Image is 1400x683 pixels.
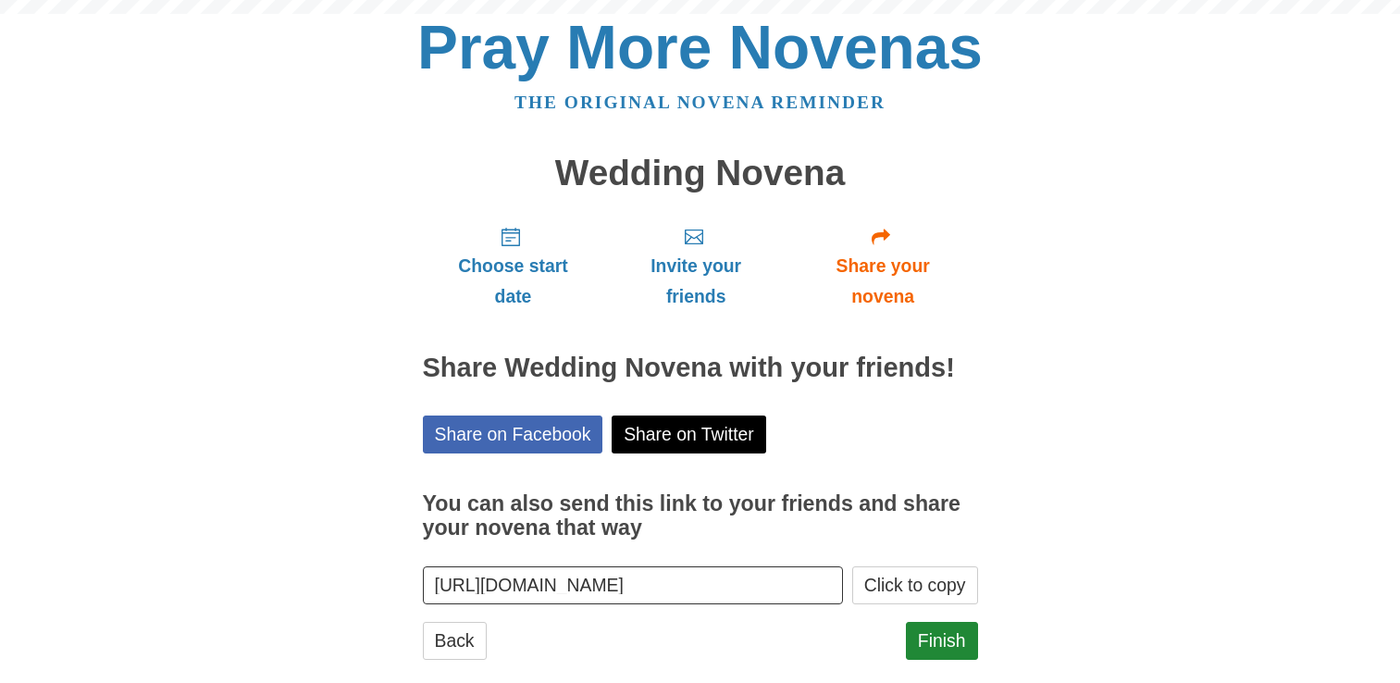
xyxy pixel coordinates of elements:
h3: You can also send this link to your friends and share your novena that way [423,492,978,540]
a: Share on Twitter [612,416,766,453]
a: Invite your friends [603,211,787,321]
button: Click to copy [852,566,978,604]
span: Choose start date [441,251,586,312]
a: Share your novena [788,211,978,321]
a: Back [423,622,487,660]
h2: Share Wedding Novena with your friends! [423,354,978,383]
a: Finish [906,622,978,660]
a: Choose start date [423,211,604,321]
span: Invite your friends [622,251,769,312]
h1: Wedding Novena [423,154,978,193]
a: Share on Facebook [423,416,603,453]
a: Pray More Novenas [417,13,983,81]
span: Share your novena [807,251,960,312]
a: The original novena reminder [514,93,886,112]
